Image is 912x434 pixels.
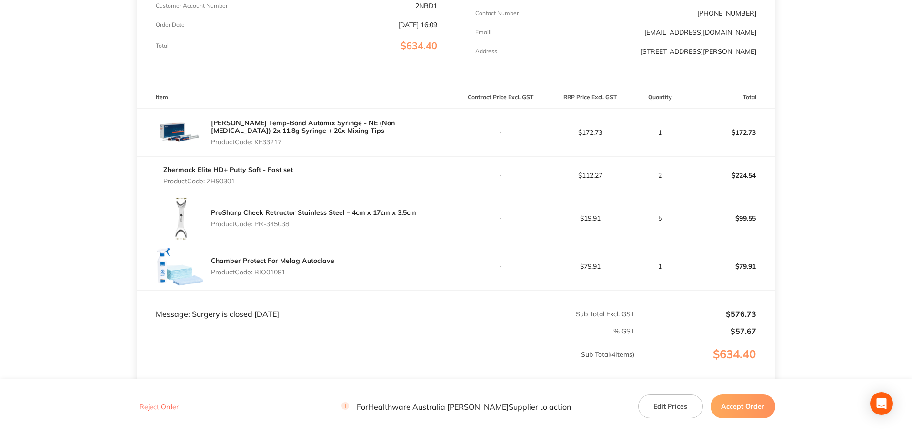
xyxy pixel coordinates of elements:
button: Reject Order [137,403,181,411]
p: [STREET_ADDRESS][PERSON_NAME] [641,48,756,55]
p: $172.73 [686,121,775,144]
p: Product Code: BIO01081 [211,268,334,276]
p: $576.73 [635,310,756,318]
p: $99.55 [686,207,775,230]
p: Order Date [156,21,185,28]
p: $224.54 [686,164,775,187]
p: Emaill [475,29,491,36]
p: 1 [635,262,685,270]
p: Contact Number [475,10,519,17]
p: $112.27 [546,172,634,179]
img: Y3ozM3Rmaw [156,242,203,290]
th: Total [686,86,775,109]
p: 5 [635,214,685,222]
a: ProSharp Cheek Retractor Stainless Steel – 4cm x 17cm x 3.5cm [211,208,416,217]
th: Quantity [635,86,686,109]
p: 1 [635,129,685,136]
a: [PERSON_NAME] Temp-Bond Automix Syringe - NE (Non [MEDICAL_DATA]) 2x 11.8g Syringe + 20x Mixing Tips [211,119,395,135]
div: Open Intercom Messenger [870,392,893,415]
p: [PHONE_NUMBER] [697,10,756,17]
a: [EMAIL_ADDRESS][DOMAIN_NAME] [644,28,756,37]
p: $19.91 [546,214,634,222]
p: - [457,172,545,179]
p: Product Code: ZH90301 [163,177,293,185]
th: RRP Price Excl. GST [545,86,635,109]
img: b2RwNm01OQ [156,194,203,242]
p: Address [475,48,497,55]
p: Total [156,42,169,49]
p: - [457,214,545,222]
p: For Healthware Australia [PERSON_NAME] Supplier to action [341,402,571,411]
img: N3dwd2hjNQ [156,109,203,156]
span: $634.40 [401,40,437,51]
button: Edit Prices [638,394,703,418]
p: % GST [137,327,634,335]
p: Sub Total Excl. GST [457,310,634,318]
th: Item [137,86,456,109]
p: $172.73 [546,129,634,136]
a: Zhermack Elite HD+ Putty Soft - Fast set [163,165,293,174]
p: [DATE] 16:09 [398,21,437,29]
p: Customer Account Number [156,2,228,9]
p: Sub Total ( 4 Items) [137,351,634,377]
th: Contract Price Excl. GST [456,86,546,109]
p: $79.91 [546,262,634,270]
p: - [457,262,545,270]
p: 2 [635,172,685,179]
p: 2NRD1 [415,2,437,10]
button: Accept Order [711,394,775,418]
a: Chamber Protect For Melag Autoclave [211,256,334,265]
p: $634.40 [635,348,775,380]
p: Product Code: KE33217 [211,138,456,146]
p: $57.67 [635,327,756,335]
td: Message: Surgery is closed [DATE] [137,291,456,319]
p: Product Code: PR-345038 [211,220,416,228]
p: $79.91 [686,255,775,278]
p: - [457,129,545,136]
